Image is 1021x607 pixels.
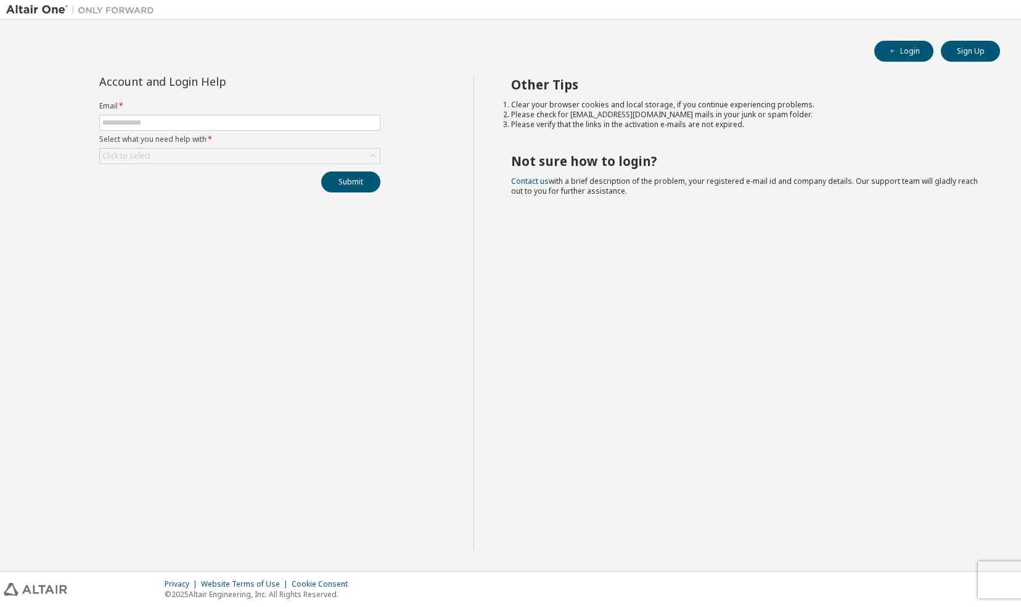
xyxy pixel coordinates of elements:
[4,583,67,596] img: altair_logo.svg
[201,579,292,589] div: Website Terms of Use
[511,153,978,169] h2: Not sure how to login?
[511,100,978,110] li: Clear your browser cookies and local storage, if you continue experiencing problems.
[100,149,380,163] div: Click to select
[165,589,355,600] p: © 2025 Altair Engineering, Inc. All Rights Reserved.
[511,110,978,120] li: Please check for [EMAIL_ADDRESS][DOMAIN_NAME] mails in your junk or spam folder.
[511,176,549,186] a: Contact us
[321,171,380,192] button: Submit
[99,101,380,111] label: Email
[102,151,150,161] div: Click to select
[292,579,355,589] div: Cookie Consent
[99,76,324,86] div: Account and Login Help
[99,134,380,144] label: Select what you need help with
[511,176,978,196] span: with a brief description of the problem, your registered e-mail id and company details. Our suppo...
[511,120,978,130] li: Please verify that the links in the activation e-mails are not expired.
[941,41,1000,62] button: Sign Up
[511,76,978,93] h2: Other Tips
[874,41,933,62] button: Login
[6,4,160,16] img: Altair One
[165,579,201,589] div: Privacy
